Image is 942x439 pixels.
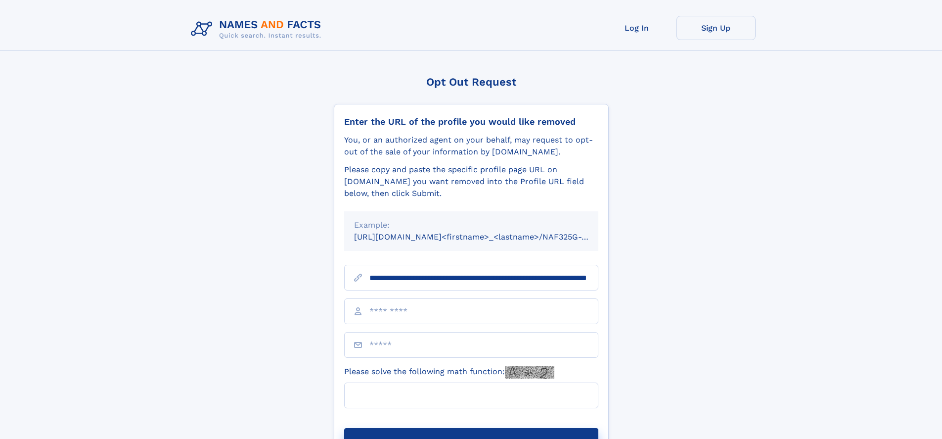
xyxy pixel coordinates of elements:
[354,219,588,231] div: Example:
[344,116,598,127] div: Enter the URL of the profile you would like removed
[676,16,756,40] a: Sign Up
[354,232,617,242] small: [URL][DOMAIN_NAME]<firstname>_<lastname>/NAF325G-xxxxxxxx
[597,16,676,40] a: Log In
[334,76,609,88] div: Opt Out Request
[344,134,598,158] div: You, or an authorized agent on your behalf, may request to opt-out of the sale of your informatio...
[187,16,329,43] img: Logo Names and Facts
[344,164,598,199] div: Please copy and paste the specific profile page URL on [DOMAIN_NAME] you want removed into the Pr...
[344,366,554,379] label: Please solve the following math function:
